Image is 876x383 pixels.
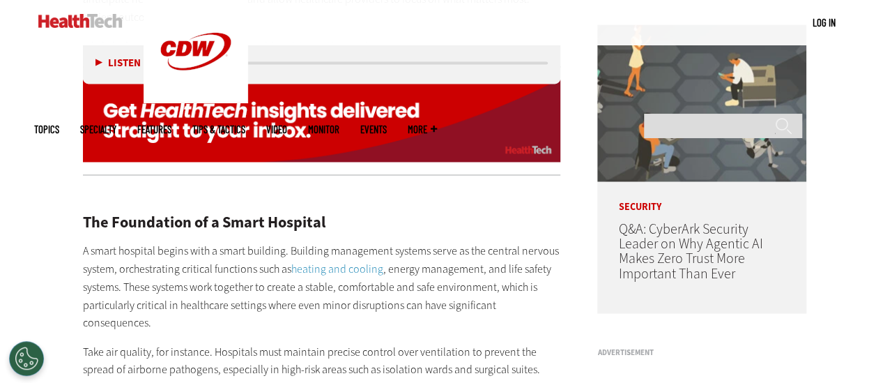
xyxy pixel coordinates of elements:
[80,124,116,135] span: Specialty
[813,16,836,29] a: Log in
[618,220,762,283] a: Q&A: CyberArk Security Leader on Why Agentic AI Makes Zero Trust More Important Than Ever
[9,341,44,376] button: Open Preferences
[137,124,171,135] a: Features
[597,181,806,212] p: Security
[291,261,383,276] a: heating and cooling
[408,124,437,135] span: More
[144,92,248,107] a: CDW
[597,348,806,356] h3: Advertisement
[308,124,339,135] a: MonITor
[38,14,123,28] img: Home
[34,124,59,135] span: Topics
[192,124,245,135] a: Tips & Tactics
[266,124,287,135] a: Video
[9,341,44,376] div: Cookies Settings
[83,242,561,331] p: A smart hospital begins with a smart building. Building management systems serve as the central n...
[813,15,836,30] div: User menu
[83,215,561,230] h2: The Foundation of a Smart Hospital
[360,124,387,135] a: Events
